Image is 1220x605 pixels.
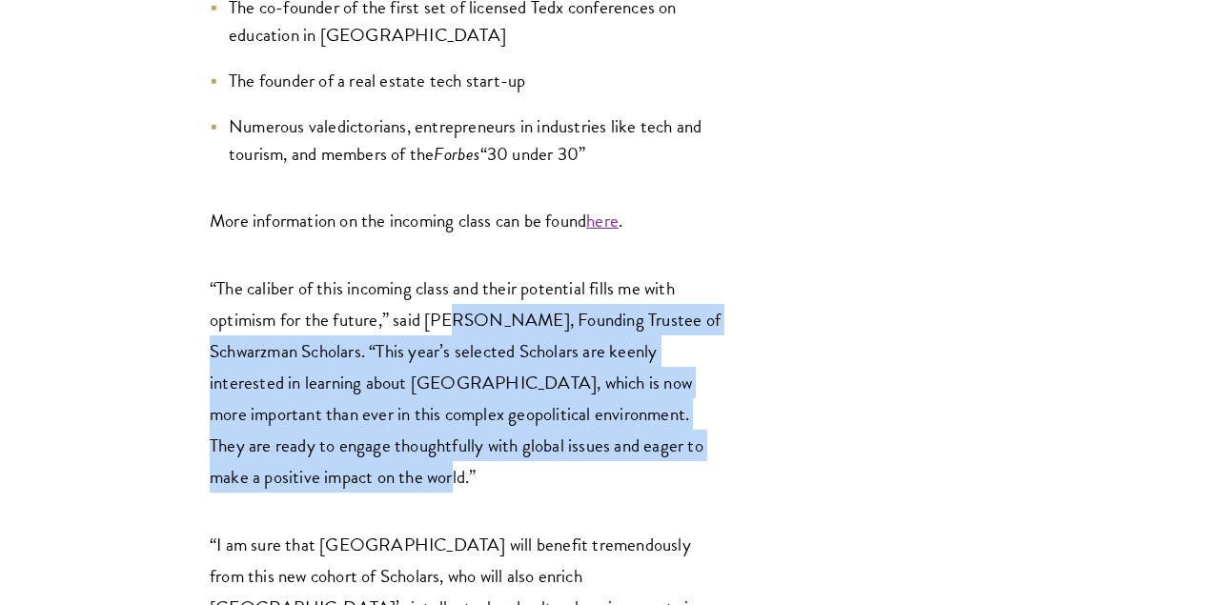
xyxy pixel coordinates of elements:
[210,112,724,168] li: Numerous valedictorians, entrepreneurs in industries like tech and tourism, and members of the “3...
[586,207,619,234] a: here
[434,140,479,168] em: Forbes
[210,67,724,94] li: The founder of a real estate tech start-up
[210,272,724,493] p: “The caliber of this incoming class and their potential fills me with optimism for the future,” s...
[210,205,724,236] p: More information on the incoming class can be found .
